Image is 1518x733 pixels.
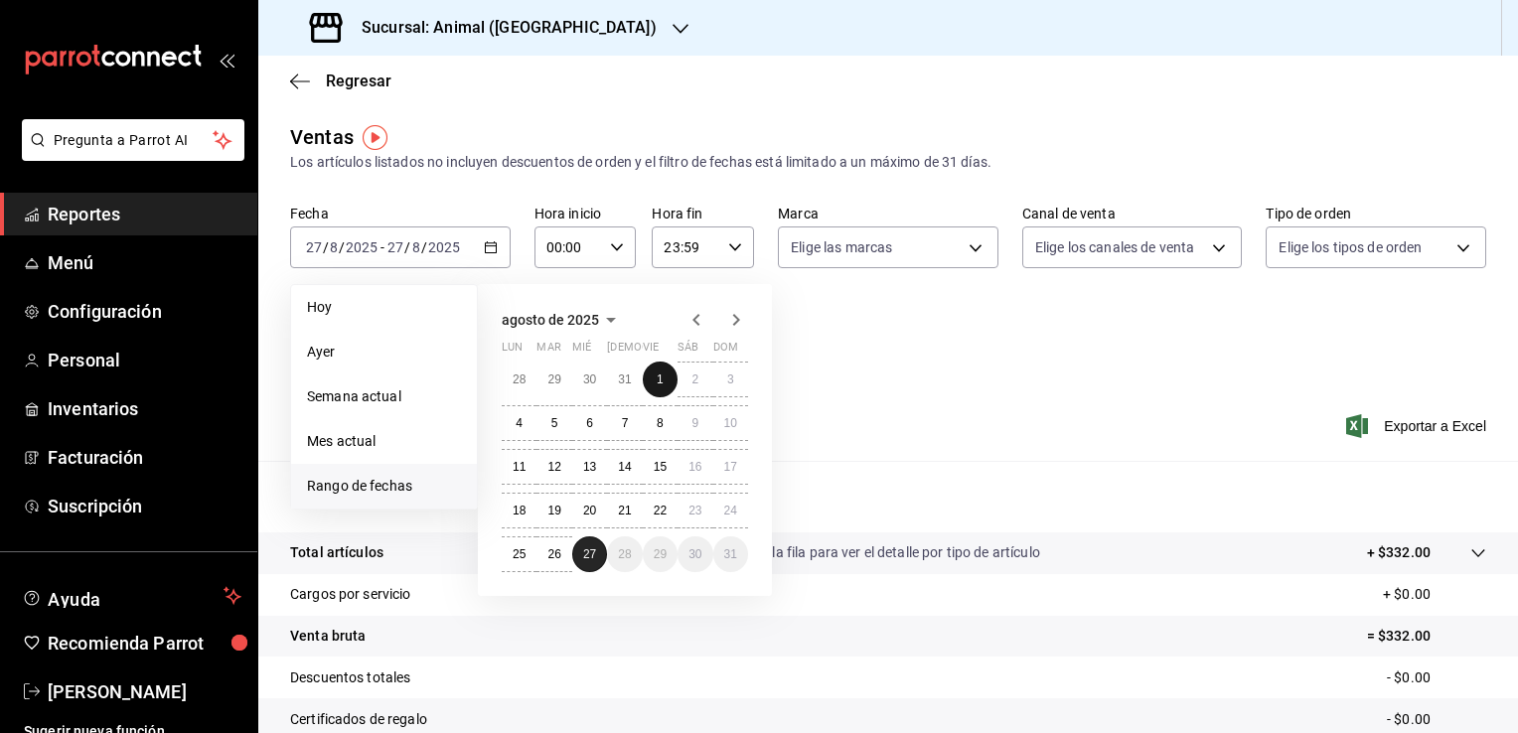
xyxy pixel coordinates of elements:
input: ---- [345,239,379,255]
button: 6 de agosto de 2025 [572,405,607,441]
span: Hoy [307,297,461,318]
span: Suscripción [48,493,241,519]
abbr: 19 de agosto de 2025 [547,504,560,517]
abbr: 18 de agosto de 2025 [513,504,526,517]
button: 28 de julio de 2025 [502,362,536,397]
label: Canal de venta [1022,207,1243,220]
button: Regresar [290,72,391,90]
abbr: 21 de agosto de 2025 [618,504,631,517]
h3: Sucursal: Animal ([GEOGRAPHIC_DATA]) [346,16,657,40]
abbr: 13 de agosto de 2025 [583,460,596,474]
button: 31 de julio de 2025 [607,362,642,397]
span: Elige los canales de venta [1035,237,1194,257]
button: 15 de agosto de 2025 [643,449,678,485]
p: - $0.00 [1387,709,1486,730]
abbr: 31 de agosto de 2025 [724,547,737,561]
img: Tooltip marker [363,125,387,150]
button: 30 de agosto de 2025 [678,536,712,572]
button: 13 de agosto de 2025 [572,449,607,485]
button: 27 de agosto de 2025 [572,536,607,572]
abbr: 30 de julio de 2025 [583,372,596,386]
span: Facturación [48,444,241,471]
abbr: 23 de agosto de 2025 [688,504,701,517]
abbr: 11 de agosto de 2025 [513,460,526,474]
button: 25 de agosto de 2025 [502,536,536,572]
abbr: 1 de agosto de 2025 [657,372,664,386]
span: agosto de 2025 [502,312,599,328]
p: = $332.00 [1367,626,1486,647]
input: -- [305,239,323,255]
span: Regresar [326,72,391,90]
abbr: 20 de agosto de 2025 [583,504,596,517]
abbr: 29 de julio de 2025 [547,372,560,386]
input: -- [329,239,339,255]
label: Marca [778,207,998,220]
button: agosto de 2025 [502,308,623,332]
button: 1 de agosto de 2025 [643,362,678,397]
label: Fecha [290,207,511,220]
abbr: sábado [678,341,698,362]
button: open_drawer_menu [219,52,234,68]
button: 29 de agosto de 2025 [643,536,678,572]
button: 28 de agosto de 2025 [607,536,642,572]
abbr: 24 de agosto de 2025 [724,504,737,517]
label: Tipo de orden [1266,207,1486,220]
input: ---- [427,239,461,255]
p: Resumen [290,485,1486,509]
span: Recomienda Parrot [48,630,241,657]
label: Hora inicio [534,207,637,220]
abbr: lunes [502,341,523,362]
button: 29 de julio de 2025 [536,362,571,397]
p: Da clic en la fila para ver el detalle por tipo de artículo [710,542,1040,563]
abbr: miércoles [572,341,591,362]
a: Pregunta a Parrot AI [14,144,244,165]
abbr: 25 de agosto de 2025 [513,547,526,561]
button: Pregunta a Parrot AI [22,119,244,161]
button: 12 de agosto de 2025 [536,449,571,485]
button: 26 de agosto de 2025 [536,536,571,572]
abbr: 12 de agosto de 2025 [547,460,560,474]
abbr: 28 de agosto de 2025 [618,547,631,561]
abbr: jueves [607,341,724,362]
button: 24 de agosto de 2025 [713,493,748,528]
span: Personal [48,347,241,373]
abbr: 14 de agosto de 2025 [618,460,631,474]
button: 2 de agosto de 2025 [678,362,712,397]
span: [PERSON_NAME] [48,678,241,705]
abbr: 31 de julio de 2025 [618,372,631,386]
p: + $0.00 [1383,584,1486,605]
button: 20 de agosto de 2025 [572,493,607,528]
p: Venta bruta [290,626,366,647]
abbr: martes [536,341,560,362]
span: Ayer [307,342,461,363]
abbr: 3 de agosto de 2025 [727,372,734,386]
button: 21 de agosto de 2025 [607,493,642,528]
button: 19 de agosto de 2025 [536,493,571,528]
abbr: 16 de agosto de 2025 [688,460,701,474]
abbr: 9 de agosto de 2025 [691,416,698,430]
p: - $0.00 [1387,667,1486,688]
span: Ayuda [48,584,216,608]
button: 18 de agosto de 2025 [502,493,536,528]
span: Elige los tipos de orden [1279,237,1422,257]
button: 5 de agosto de 2025 [536,405,571,441]
abbr: 27 de agosto de 2025 [583,547,596,561]
p: Total artículos [290,542,383,563]
span: Menú [48,249,241,276]
div: Ventas [290,122,354,152]
span: Configuración [48,298,241,325]
button: 10 de agosto de 2025 [713,405,748,441]
span: Pregunta a Parrot AI [54,130,214,151]
abbr: 17 de agosto de 2025 [724,460,737,474]
button: 9 de agosto de 2025 [678,405,712,441]
button: 4 de agosto de 2025 [502,405,536,441]
span: - [380,239,384,255]
abbr: 10 de agosto de 2025 [724,416,737,430]
button: 14 de agosto de 2025 [607,449,642,485]
span: Semana actual [307,386,461,407]
abbr: 22 de agosto de 2025 [654,504,667,517]
button: 17 de agosto de 2025 [713,449,748,485]
span: Inventarios [48,395,241,422]
span: Reportes [48,201,241,227]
